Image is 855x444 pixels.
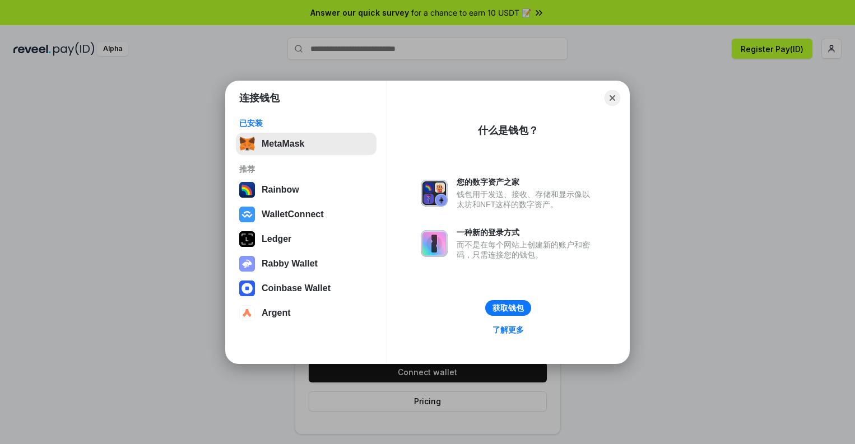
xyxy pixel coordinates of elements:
button: WalletConnect [236,203,377,226]
a: 了解更多 [486,323,531,337]
img: svg+xml,%3Csvg%20width%3D%2228%22%20height%3D%2228%22%20viewBox%3D%220%200%2028%2028%22%20fill%3D... [239,305,255,321]
button: Argent [236,302,377,324]
img: svg+xml,%3Csvg%20width%3D%22120%22%20height%3D%22120%22%20viewBox%3D%220%200%20120%20120%22%20fil... [239,182,255,198]
div: 已安装 [239,118,373,128]
img: svg+xml,%3Csvg%20width%3D%2228%22%20height%3D%2228%22%20viewBox%3D%220%200%2028%2028%22%20fill%3D... [239,281,255,296]
img: svg+xml,%3Csvg%20xmlns%3D%22http%3A%2F%2Fwww.w3.org%2F2000%2Fsvg%22%20fill%3D%22none%22%20viewBox... [421,230,448,257]
div: Argent [262,308,291,318]
img: svg+xml,%3Csvg%20xmlns%3D%22http%3A%2F%2Fwww.w3.org%2F2000%2Fsvg%22%20width%3D%2228%22%20height%3... [239,231,255,247]
div: Ledger [262,234,291,244]
img: svg+xml,%3Csvg%20xmlns%3D%22http%3A%2F%2Fwww.w3.org%2F2000%2Fsvg%22%20fill%3D%22none%22%20viewBox... [421,180,448,207]
img: svg+xml,%3Csvg%20xmlns%3D%22http%3A%2F%2Fwww.w3.org%2F2000%2Fsvg%22%20fill%3D%22none%22%20viewBox... [239,256,255,272]
button: Coinbase Wallet [236,277,377,300]
div: WalletConnect [262,209,324,219]
img: svg+xml,%3Csvg%20fill%3D%22none%22%20height%3D%2233%22%20viewBox%3D%220%200%2035%2033%22%20width%... [239,136,255,152]
div: 而不是在每个网站上创建新的账户和密码，只需连接您的钱包。 [457,240,596,260]
div: 什么是钱包？ [478,124,538,137]
button: Close [605,90,620,106]
div: MetaMask [262,139,304,149]
div: Rabby Wallet [262,259,318,269]
div: 您的数字资产之家 [457,177,596,187]
div: 获取钱包 [492,303,524,313]
div: 一种新的登录方式 [457,227,596,237]
button: Rabby Wallet [236,253,377,275]
h1: 连接钱包 [239,91,280,105]
button: 获取钱包 [485,300,531,316]
div: 了解更多 [492,325,524,335]
button: Ledger [236,228,377,250]
div: 推荐 [239,164,373,174]
div: Coinbase Wallet [262,283,331,293]
button: MetaMask [236,133,377,155]
div: Rainbow [262,185,299,195]
button: Rainbow [236,179,377,201]
div: 钱包用于发送、接收、存储和显示像以太坊和NFT这样的数字资产。 [457,189,596,209]
img: svg+xml,%3Csvg%20width%3D%2228%22%20height%3D%2228%22%20viewBox%3D%220%200%2028%2028%22%20fill%3D... [239,207,255,222]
